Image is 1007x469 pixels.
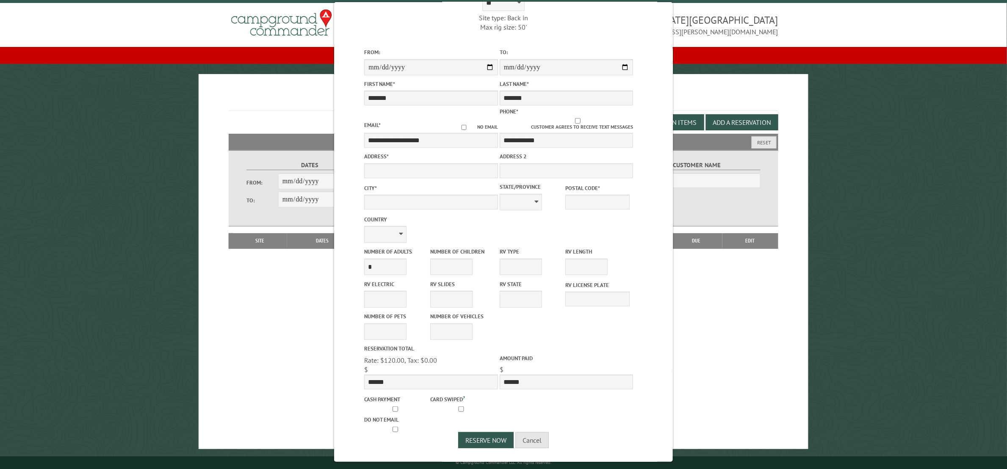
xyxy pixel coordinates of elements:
[451,125,477,130] input: No email
[500,354,634,362] label: Amount paid
[463,395,465,400] a: ?
[430,394,494,403] label: Card swiped
[364,365,368,374] span: $
[458,432,514,448] button: Reserve Now
[364,280,428,288] label: RV Electric
[500,108,518,115] label: Phone
[451,124,498,131] label: No email
[246,196,278,204] label: To:
[364,356,437,364] span: Rate: $120.00, Tax: $0.00
[229,6,335,39] img: Campground Commander
[500,365,503,374] span: $
[565,184,629,192] label: Postal Code
[722,233,778,248] th: Edit
[364,121,381,129] label: Email
[364,80,498,88] label: First Name
[364,48,498,56] label: From:
[500,248,564,256] label: RV Type
[430,312,494,320] label: Number of Vehicles
[565,248,629,256] label: RV Length
[430,248,494,256] label: Number of Children
[229,88,778,111] h1: Reservations
[500,152,634,160] label: Address 2
[634,160,761,170] label: Customer Name
[670,233,722,248] th: Due
[515,432,549,448] button: Cancel
[500,280,564,288] label: RV State
[364,416,428,424] label: Do not email
[364,248,428,256] label: Number of Adults
[500,183,564,191] label: State/Province
[233,233,287,248] th: Site
[437,13,570,22] div: Site type: Back in
[565,281,629,289] label: RV License Plate
[364,395,428,403] label: Cash payment
[430,280,494,288] label: RV Slides
[364,345,498,353] label: Reservation Total
[437,22,570,32] div: Max rig size: 50'
[752,136,777,149] button: Reset
[706,114,778,130] button: Add a Reservation
[246,160,373,170] label: Dates
[523,118,634,124] input: Customer agrees to receive text messages
[456,460,551,465] small: © Campground Commander LLC. All rights reserved.
[364,215,498,223] label: Country
[246,179,278,187] label: From:
[364,152,498,160] label: Address
[287,233,358,248] th: Dates
[500,48,634,56] label: To:
[364,312,428,320] label: Number of Pets
[500,80,634,88] label: Last Name
[364,184,498,192] label: City
[229,134,778,150] h2: Filters
[500,118,634,131] label: Customer agrees to receive text messages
